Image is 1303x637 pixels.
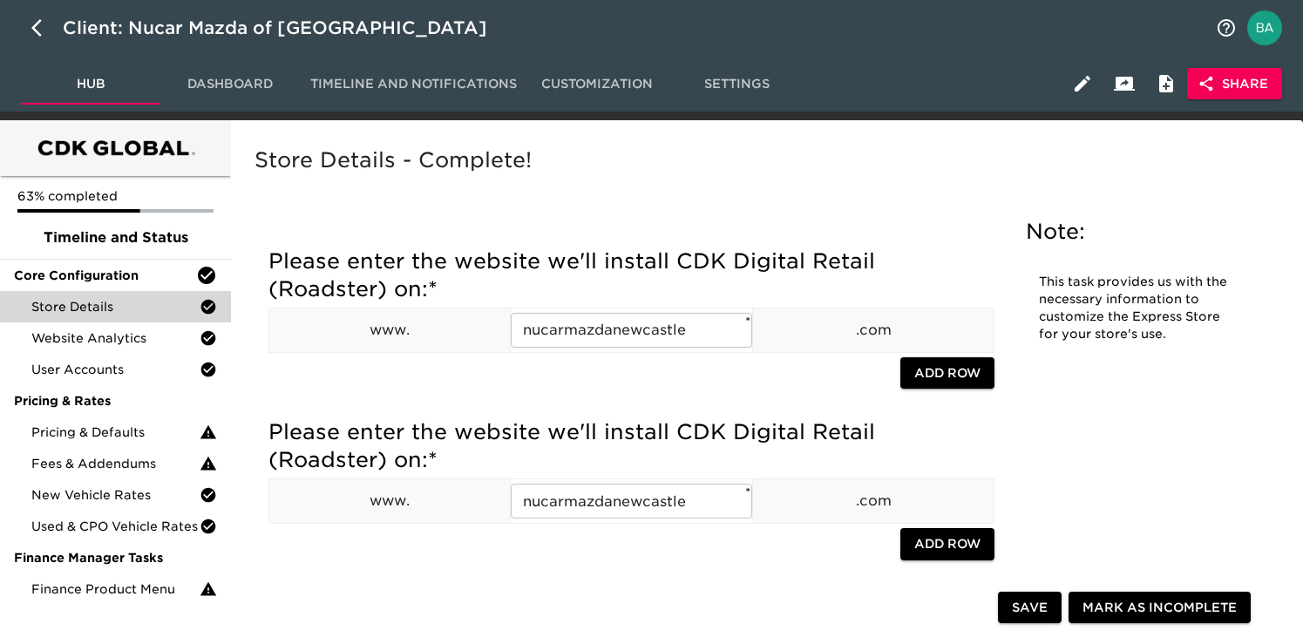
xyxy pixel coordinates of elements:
[1062,63,1103,105] button: Edit Hub
[31,329,200,347] span: Website Analytics
[268,247,994,303] h5: Please enter the website we'll install CDK Digital Retail (Roadster) on:
[14,227,217,248] span: Timeline and Status
[1082,597,1237,619] span: Mark as Incomplete
[538,73,656,95] span: Customization
[17,187,214,205] p: 63% completed
[310,73,517,95] span: Timeline and Notifications
[31,580,200,598] span: Finance Product Menu
[753,320,994,341] p: .com
[269,320,510,341] p: www.
[171,73,289,95] span: Dashboard
[31,424,200,441] span: Pricing & Defaults
[753,491,994,512] p: .com
[31,73,150,95] span: Hub
[914,363,981,384] span: Add Row
[1247,10,1282,45] img: Profile
[900,357,994,390] button: Add Row
[900,528,994,560] button: Add Row
[1039,274,1234,343] p: This task provides us with the necessary information to customize the Express Store for your stor...
[31,486,200,504] span: New Vehicle Rates
[1069,592,1251,624] button: Mark as Incomplete
[677,73,796,95] span: Settings
[998,592,1062,624] button: Save
[14,549,217,566] span: Finance Manager Tasks
[254,146,1272,174] h5: Store Details - Complete!
[1201,73,1268,95] span: Share
[63,14,512,42] div: Client: Nucar Mazda of [GEOGRAPHIC_DATA]
[31,361,200,378] span: User Accounts
[269,491,510,512] p: www.
[1187,68,1282,100] button: Share
[14,392,217,410] span: Pricing & Rates
[1205,7,1247,49] button: notifications
[1012,597,1048,619] span: Save
[914,533,981,555] span: Add Row
[31,455,200,472] span: Fees & Addendums
[14,267,196,284] span: Core Configuration
[31,518,200,535] span: Used & CPO Vehicle Rates
[268,418,994,474] h5: Please enter the website we'll install CDK Digital Retail (Roadster) on:
[1145,63,1187,105] button: Internal Notes and Comments
[31,298,200,315] span: Store Details
[1026,218,1247,246] h5: Note:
